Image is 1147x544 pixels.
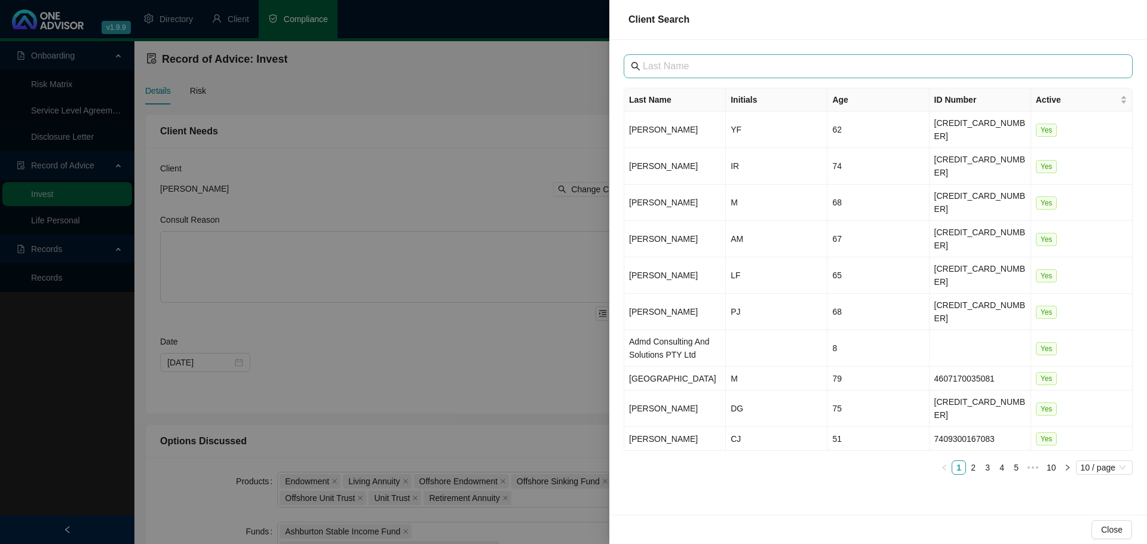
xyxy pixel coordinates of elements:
th: Active [1031,88,1133,112]
td: [PERSON_NAME] [624,427,726,451]
span: 8 [832,343,837,353]
td: [CREDIT_CARD_NUMBER] [930,112,1031,148]
td: [PERSON_NAME] [624,221,726,257]
td: 4607170035081 [930,367,1031,391]
button: left [937,460,952,475]
th: Last Name [624,88,726,112]
span: Yes [1036,402,1057,416]
span: Close [1101,523,1123,536]
span: Yes [1036,306,1057,319]
button: Close [1091,520,1132,539]
span: Yes [1036,342,1057,355]
span: 51 [832,434,842,444]
td: [GEOGRAPHIC_DATA] [624,367,726,391]
a: 10 [1043,461,1060,474]
span: 68 [832,307,842,316]
span: left [941,464,948,471]
td: CJ [726,427,827,451]
td: Admd Consulting And Solutions PTY Ltd [624,330,726,367]
li: 1 [952,460,966,475]
td: [CREDIT_CARD_NUMBER] [930,257,1031,294]
td: AM [726,221,827,257]
td: M [726,185,827,221]
span: Yes [1036,196,1057,210]
td: [CREDIT_CARD_NUMBER] [930,294,1031,330]
a: 3 [981,461,994,474]
span: 68 [832,198,842,207]
td: [PERSON_NAME] [624,185,726,221]
span: ••• [1023,460,1042,475]
li: 2 [966,460,980,475]
td: [PERSON_NAME] [624,294,726,330]
td: LF [726,257,827,294]
span: Yes [1036,269,1057,282]
span: 10 / page [1081,461,1128,474]
span: right [1064,464,1071,471]
li: Previous Page [937,460,952,475]
a: 5 [1010,461,1023,474]
td: [CREDIT_CARD_NUMBER] [930,391,1031,427]
li: 3 [980,460,995,475]
td: [CREDIT_CARD_NUMBER] [930,221,1031,257]
td: DG [726,391,827,427]
th: Age [827,88,929,112]
span: Yes [1036,124,1057,137]
td: [PERSON_NAME] [624,112,726,148]
a: 1 [952,461,965,474]
td: PJ [726,294,827,330]
li: Next Page [1060,460,1075,475]
span: search [631,62,640,71]
td: [PERSON_NAME] [624,257,726,294]
span: Yes [1036,432,1057,445]
td: [CREDIT_CARD_NUMBER] [930,185,1031,221]
span: 79 [832,374,842,383]
td: [PERSON_NAME] [624,391,726,427]
span: 65 [832,271,842,280]
span: 62 [832,125,842,134]
li: Next 5 Pages [1023,460,1042,475]
a: 4 [995,461,1008,474]
th: ID Number [930,88,1031,112]
td: [PERSON_NAME] [624,148,726,185]
span: 67 [832,234,842,244]
div: Page Size [1076,460,1133,475]
td: M [726,367,827,391]
td: [CREDIT_CARD_NUMBER] [930,148,1031,185]
li: 10 [1042,460,1060,475]
input: Last Name [643,59,1116,73]
span: Yes [1036,372,1057,385]
span: 75 [832,404,842,413]
span: Active [1036,93,1118,106]
button: right [1060,460,1075,475]
li: 4 [995,460,1009,475]
td: YF [726,112,827,148]
th: Initials [726,88,827,112]
td: 7409300167083 [930,427,1031,451]
td: IR [726,148,827,185]
span: Yes [1036,160,1057,173]
li: 5 [1009,460,1023,475]
span: 74 [832,161,842,171]
span: Yes [1036,233,1057,246]
span: Client Search [628,14,689,24]
a: 2 [967,461,980,474]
